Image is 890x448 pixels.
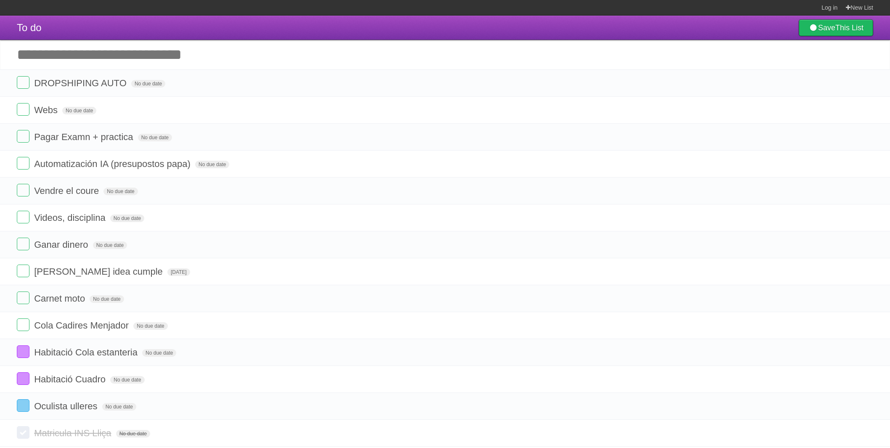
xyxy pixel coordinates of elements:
label: Done [17,157,29,170]
span: DROPSHIPING AUTO [34,78,129,88]
label: Done [17,211,29,223]
span: No due date [90,295,124,303]
label: Done [17,399,29,412]
label: Done [17,318,29,331]
span: Matricula INS Lliça [34,428,113,438]
label: Done [17,238,29,250]
span: Habitació Cola estanteria [34,347,140,358]
span: Webs [34,105,60,115]
span: Vendre el coure [34,186,101,196]
label: Done [17,265,29,277]
span: [DATE] [167,268,190,276]
span: No due date [103,188,138,195]
span: No due date [131,80,165,87]
span: Pagar Examn + practica [34,132,135,142]
a: SaveThis List [799,19,873,36]
span: No due date [142,349,176,357]
span: No due date [195,161,229,168]
label: Done [17,76,29,89]
label: Done [17,426,29,439]
span: No due date [102,403,136,411]
span: No due date [93,241,127,249]
span: Cola Cadires Menjador [34,320,131,331]
span: Ganar dinero [34,239,90,250]
span: Automatización IA (presupostos papa) [34,159,193,169]
label: Done [17,130,29,143]
label: Done [17,345,29,358]
span: To do [17,22,42,33]
span: Videos, disciplina [34,212,108,223]
span: No due date [116,430,150,437]
b: This List [835,24,864,32]
span: No due date [110,215,144,222]
span: Oculista ulleres [34,401,99,411]
label: Done [17,292,29,304]
label: Done [17,372,29,385]
span: Carnet moto [34,293,87,304]
span: No due date [133,322,167,330]
label: Done [17,103,29,116]
span: No due date [110,376,144,384]
label: Done [17,184,29,196]
span: No due date [138,134,172,141]
span: [PERSON_NAME] idea cumple [34,266,165,277]
span: Habitació Cuadro [34,374,108,384]
span: No due date [62,107,96,114]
